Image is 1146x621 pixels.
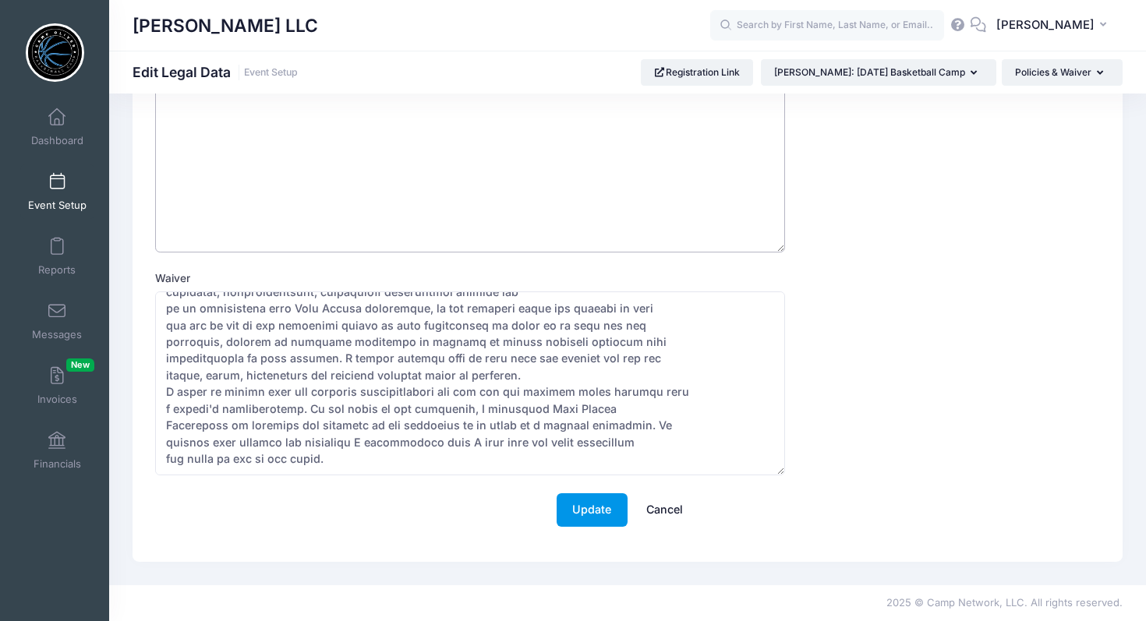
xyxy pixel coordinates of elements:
button: [PERSON_NAME]: [DATE] Basketball Camp [761,59,996,86]
button: Update [557,493,628,527]
button: [PERSON_NAME] [986,8,1123,44]
img: Camp Oliver LLC [26,23,84,82]
a: InvoicesNew [20,358,94,413]
a: Financials [20,423,94,478]
span: [PERSON_NAME] [996,16,1095,34]
a: Cancel [631,493,699,527]
span: Reports [38,263,76,277]
a: Registration Link [641,59,754,86]
span: Dashboard [31,134,83,147]
label: Waiver [155,270,391,286]
h1: [PERSON_NAME] LLC [133,8,318,44]
span: New [66,358,94,372]
button: Policies & Waiver [1002,59,1123,86]
span: 2025 © Camp Network, LLC. All rights reserved. [886,596,1123,609]
a: Messages [20,294,94,348]
span: Messages [32,328,82,341]
span: [PERSON_NAME]: [DATE] Basketball Camp [774,66,965,78]
input: Search by First Name, Last Name, or Email... [710,10,944,41]
a: Reports [20,229,94,284]
span: Financials [34,457,81,471]
h1: Edit Legal Data [133,64,298,80]
a: Event Setup [244,67,298,79]
span: Event Setup [28,199,87,212]
span: Invoices [37,393,77,406]
a: Dashboard [20,100,94,154]
a: Event Setup [20,164,94,219]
